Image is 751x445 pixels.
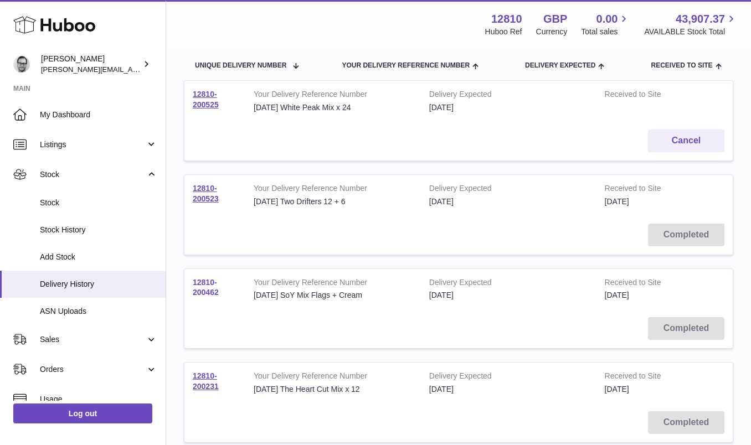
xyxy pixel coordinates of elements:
span: Stock History [40,225,157,235]
div: [DATE] Two Drifters 12 + 6 [254,196,413,207]
span: Total sales [581,27,630,37]
button: Cancel [648,130,724,152]
span: Listings [40,139,146,150]
div: [PERSON_NAME] [41,54,141,75]
span: Add Stock [40,252,157,262]
span: Sales [40,334,146,345]
span: Your Delivery Reference Number [342,62,470,69]
span: AVAILABLE Stock Total [644,27,738,37]
span: Received to Site [651,62,712,69]
div: [DATE] SoY Mix Flags + Cream [254,290,413,301]
img: tab_domain_overview_orange.svg [30,70,39,79]
img: alex@digidistiller.com [13,56,30,73]
strong: Delivery Expected [429,89,588,102]
span: ASN Uploads [40,306,157,317]
div: [DATE] [429,196,588,207]
strong: 12810 [491,12,522,27]
span: My Dashboard [40,110,157,120]
a: 12810-200462 [193,278,219,297]
a: Log out [13,403,152,423]
strong: Delivery Expected [429,183,588,196]
strong: Your Delivery Reference Number [254,89,413,102]
span: Stock [40,198,157,208]
span: 43,907.37 [676,12,725,27]
div: Keywords by Traffic [122,71,187,78]
div: Huboo Ref [485,27,522,37]
span: 0.00 [596,12,618,27]
a: 12810-200525 [193,90,219,109]
strong: Received to Site [605,371,687,384]
div: [DATE] [429,102,588,113]
a: 43,907.37 AVAILABLE Stock Total [644,12,738,37]
strong: Received to Site [605,277,687,291]
strong: Your Delivery Reference Number [254,277,413,291]
a: 12810-200231 [193,371,219,391]
span: [DATE] [605,291,629,299]
span: [DATE] [605,197,629,206]
div: Currency [536,27,568,37]
strong: Received to Site [605,183,687,196]
span: Unique Delivery Number [195,62,286,69]
span: Stock [40,169,146,180]
span: [DATE] [605,385,629,394]
span: [PERSON_NAME][EMAIL_ADDRESS][DOMAIN_NAME] [41,65,222,74]
div: [DATE] White Peak Mix x 24 [254,102,413,113]
img: tab_keywords_by_traffic_grey.svg [110,70,119,79]
div: [DATE] The Heart Cut Mix x 12 [254,384,413,395]
strong: Delivery Expected [429,371,588,384]
span: Orders [40,364,146,375]
strong: Your Delivery Reference Number [254,183,413,196]
img: logo_orange.svg [18,18,27,27]
span: Delivery Expected [525,62,595,69]
strong: Delivery Expected [429,277,588,291]
strong: GBP [543,12,567,27]
div: v 4.0.25 [31,18,54,27]
div: [DATE] [429,290,588,301]
img: website_grey.svg [18,29,27,38]
strong: Your Delivery Reference Number [254,371,413,384]
div: [DATE] [429,384,588,395]
div: Domain: [DOMAIN_NAME] [29,29,122,38]
strong: Received to Site [605,89,687,102]
a: 0.00 Total sales [581,12,630,37]
span: Delivery History [40,279,157,289]
div: Domain Overview [42,71,99,78]
a: 12810-200523 [193,184,219,203]
span: Usage [40,394,157,405]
